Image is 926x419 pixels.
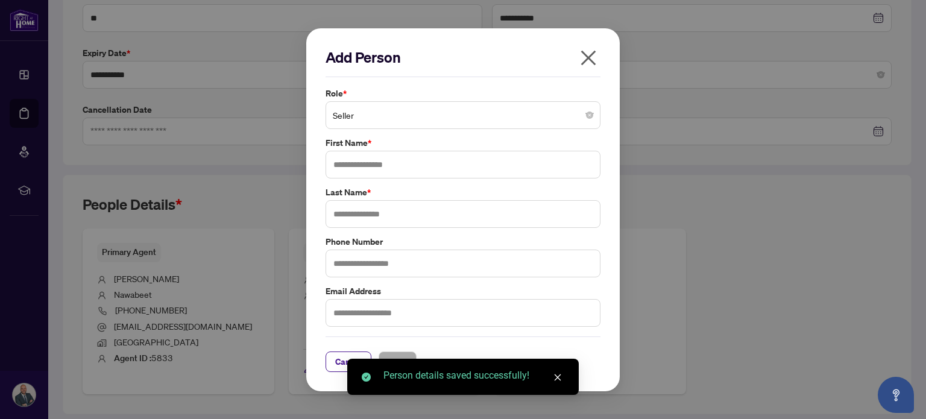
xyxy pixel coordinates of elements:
[383,368,564,383] div: Person details saved successfully!
[333,104,593,127] span: Seller
[551,371,564,384] a: Close
[326,87,600,100] label: Role
[362,373,371,382] span: check-circle
[326,48,600,67] h2: Add Person
[326,351,371,371] button: Cancel
[326,235,600,248] label: Phone Number
[586,112,593,119] span: close-circle
[335,351,362,371] span: Cancel
[553,373,562,382] span: close
[579,48,598,68] span: close
[326,284,600,297] label: Email Address
[326,136,600,150] label: First Name
[878,377,914,413] button: Open asap
[326,186,600,199] label: Last Name
[379,351,417,371] button: Save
